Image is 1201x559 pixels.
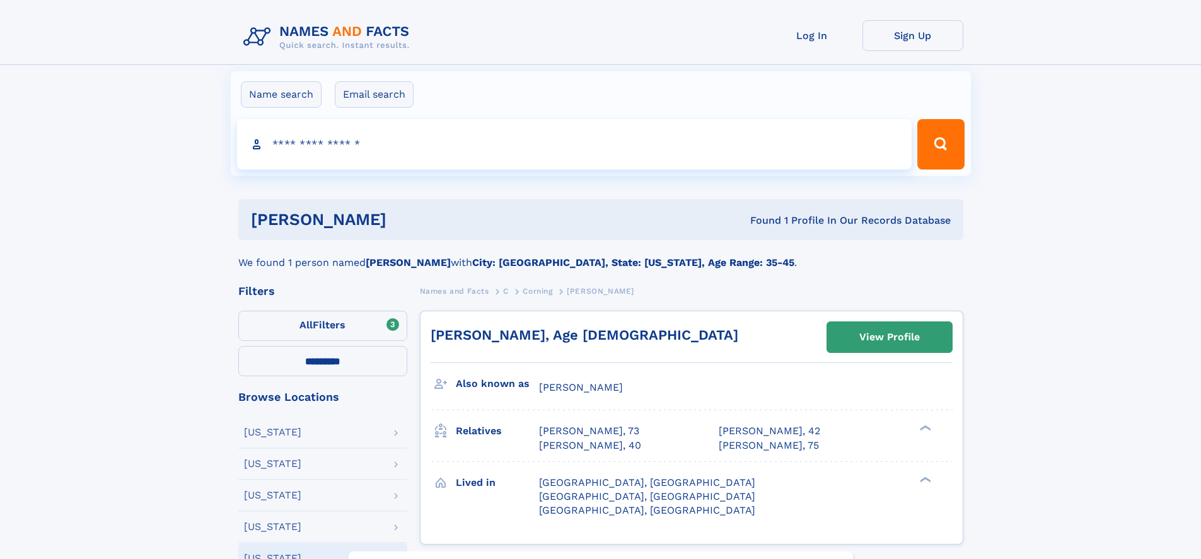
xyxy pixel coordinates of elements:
span: [PERSON_NAME] [539,381,623,393]
label: Filters [238,311,407,341]
div: Found 1 Profile In Our Records Database [568,214,951,228]
span: C [503,287,509,296]
label: Email search [335,81,414,108]
h3: Relatives [456,420,539,442]
div: Browse Locations [238,391,407,403]
a: C [503,283,509,299]
b: City: [GEOGRAPHIC_DATA], State: [US_STATE], Age Range: 35-45 [472,256,794,268]
span: Corning [523,287,552,296]
div: [US_STATE] [244,459,301,469]
span: [GEOGRAPHIC_DATA], [GEOGRAPHIC_DATA] [539,490,755,502]
a: [PERSON_NAME], Age [DEMOGRAPHIC_DATA] [431,327,738,343]
a: View Profile [827,322,952,352]
h3: Also known as [456,373,539,395]
span: [GEOGRAPHIC_DATA], [GEOGRAPHIC_DATA] [539,476,755,488]
div: ❯ [917,475,932,483]
div: Filters [238,285,407,297]
input: search input [237,119,912,170]
b: [PERSON_NAME] [366,256,451,268]
div: [US_STATE] [244,490,301,500]
h1: [PERSON_NAME] [251,212,569,228]
a: Sign Up [862,20,963,51]
span: [GEOGRAPHIC_DATA], [GEOGRAPHIC_DATA] [539,504,755,516]
a: [PERSON_NAME], 75 [719,439,819,452]
div: [US_STATE] [244,522,301,532]
div: View Profile [859,323,920,352]
a: [PERSON_NAME], 42 [719,424,820,438]
span: [PERSON_NAME] [567,287,634,296]
h3: Lived in [456,472,539,493]
div: [US_STATE] [244,427,301,437]
span: All [299,319,313,331]
a: [PERSON_NAME], 40 [539,439,641,452]
div: ❯ [917,424,932,432]
a: Names and Facts [420,283,489,299]
div: We found 1 person named with . [238,240,963,270]
a: [PERSON_NAME], 73 [539,424,639,438]
button: Search Button [917,119,964,170]
label: Name search [241,81,322,108]
a: Corning [523,283,552,299]
a: Log In [762,20,862,51]
img: Logo Names and Facts [238,20,420,54]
